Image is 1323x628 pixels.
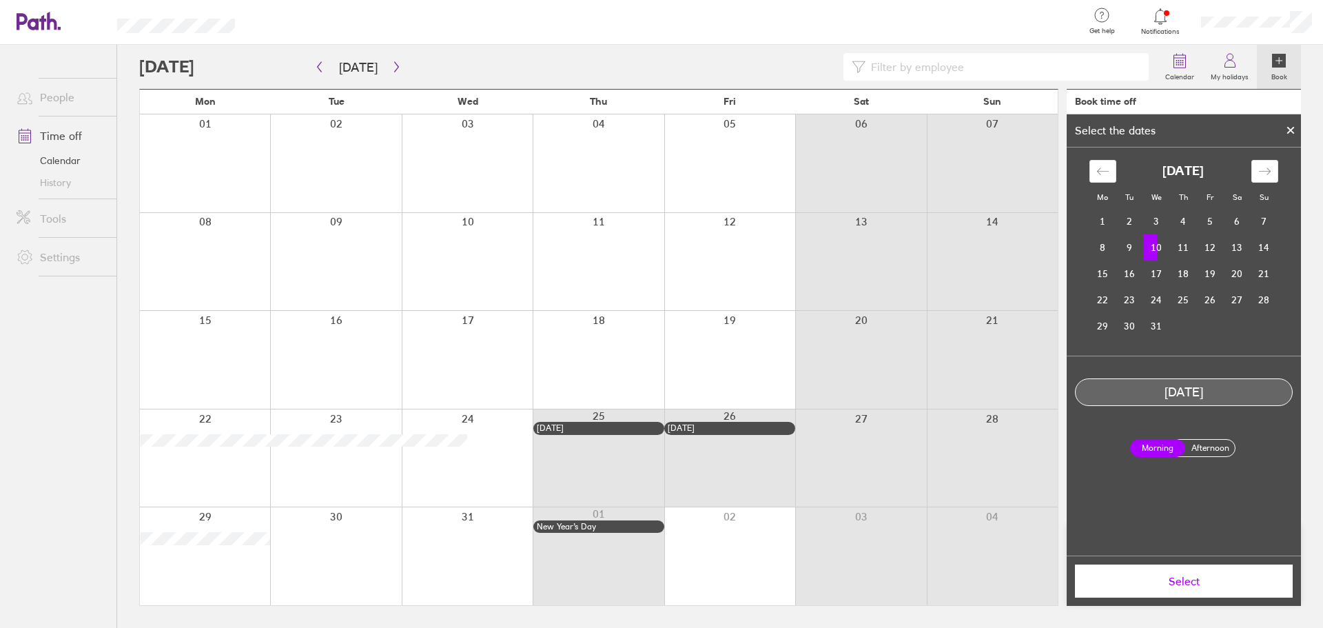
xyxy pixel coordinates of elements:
span: Wed [458,96,478,107]
td: Monday, December 15, 2025 [1089,261,1116,287]
a: Calendar [6,150,116,172]
td: Thursday, December 11, 2025 [1170,234,1197,261]
td: Saturday, December 6, 2025 [1224,208,1251,234]
td: Friday, December 26, 2025 [1197,287,1224,313]
a: Time off [6,122,116,150]
div: [DATE] [1076,385,1292,400]
a: Book [1257,45,1301,89]
td: Wednesday, December 31, 2025 [1143,313,1170,339]
td: Monday, December 1, 2025 [1089,208,1116,234]
small: Mo [1097,192,1108,202]
td: Friday, December 12, 2025 [1197,234,1224,261]
td: Sunday, December 14, 2025 [1251,234,1278,261]
td: Tuesday, December 9, 2025 [1116,234,1143,261]
a: Notifications [1138,7,1183,36]
span: Thu [590,96,607,107]
div: [DATE] [537,423,661,433]
td: Sunday, December 7, 2025 [1251,208,1278,234]
td: Sunday, December 28, 2025 [1251,287,1278,313]
td: Monday, December 29, 2025 [1089,313,1116,339]
div: Select the dates [1067,124,1164,136]
small: Th [1179,192,1188,202]
div: Move backward to switch to the previous month. [1089,160,1116,183]
td: Selected. Wednesday, December 10, 2025 [1143,234,1170,261]
small: We [1151,192,1162,202]
small: Fr [1207,192,1213,202]
button: Select [1075,565,1293,598]
td: Wednesday, December 17, 2025 [1143,261,1170,287]
td: Thursday, December 4, 2025 [1170,208,1197,234]
td: Monday, December 8, 2025 [1089,234,1116,261]
span: Notifications [1138,28,1183,36]
td: Wednesday, December 3, 2025 [1143,208,1170,234]
span: Sat [854,96,869,107]
a: History [6,172,116,194]
td: Tuesday, December 23, 2025 [1116,287,1143,313]
small: Tu [1125,192,1134,202]
input: Filter by employee [865,54,1140,80]
span: Select [1085,575,1283,587]
a: My holidays [1202,45,1257,89]
strong: [DATE] [1162,164,1204,179]
div: New Year’s Day [537,522,661,531]
td: Tuesday, December 16, 2025 [1116,261,1143,287]
td: Tuesday, December 30, 2025 [1116,313,1143,339]
span: Sun [983,96,1001,107]
label: My holidays [1202,69,1257,81]
a: People [6,83,116,111]
td: Thursday, December 18, 2025 [1170,261,1197,287]
a: Calendar [1157,45,1202,89]
td: Friday, December 19, 2025 [1197,261,1224,287]
td: Friday, December 5, 2025 [1197,208,1224,234]
div: [DATE] [668,423,792,433]
label: Calendar [1157,69,1202,81]
label: Book [1263,69,1295,81]
div: Book time off [1075,96,1136,107]
td: Sunday, December 21, 2025 [1251,261,1278,287]
td: Tuesday, December 2, 2025 [1116,208,1143,234]
small: Su [1260,192,1269,202]
a: Tools [6,205,116,232]
td: Saturday, December 20, 2025 [1224,261,1251,287]
small: Sa [1233,192,1242,202]
td: Thursday, December 25, 2025 [1170,287,1197,313]
span: Get help [1080,27,1125,35]
button: [DATE] [328,56,389,79]
span: Mon [195,96,216,107]
td: Saturday, December 27, 2025 [1224,287,1251,313]
a: Settings [6,243,116,271]
span: Fri [724,96,736,107]
td: Monday, December 22, 2025 [1089,287,1116,313]
div: Move forward to switch to the next month. [1251,160,1278,183]
td: Wednesday, December 24, 2025 [1143,287,1170,313]
label: Morning [1130,439,1185,457]
span: Tue [329,96,345,107]
div: Calendar [1074,148,1293,356]
td: Saturday, December 13, 2025 [1224,234,1251,261]
label: Afternoon [1182,440,1238,456]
